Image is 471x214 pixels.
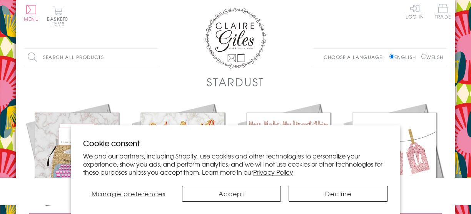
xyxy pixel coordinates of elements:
label: English [389,54,420,61]
h2: Cookie consent [83,138,388,148]
button: Manage preferences [83,186,174,202]
img: Valentine's Day Card, Marble background, Valentine [130,101,235,207]
p: Choose a language: [324,54,388,61]
img: Valentine's Day Card, Typewriter, I love you [24,101,130,207]
input: English [389,54,394,59]
span: Trade [435,4,451,19]
span: Menu [24,15,39,22]
img: Valentine's Day Card, Love Heart, You Make My Heart Skip [235,101,341,207]
button: Basket0 items [47,6,68,26]
img: Valentine's Day Card, Pegs - Love You, I 'Heart' You [341,101,447,207]
button: Accept [182,186,281,202]
span: 0 items [50,15,68,27]
button: Menu [24,5,39,21]
h1: Stardust [207,74,264,90]
img: Claire Giles Greetings Cards [205,8,266,69]
input: Search all products [24,49,159,66]
input: Search [151,49,159,66]
label: Welsh [421,54,443,61]
p: We and our partners, including Shopify, use cookies and other technologies to personalize your ex... [83,152,388,176]
span: Manage preferences [92,189,166,198]
input: Welsh [421,54,426,59]
a: Privacy Policy [253,167,293,177]
button: Decline [289,186,388,202]
a: Trade [435,4,451,20]
a: Log In [406,4,424,19]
